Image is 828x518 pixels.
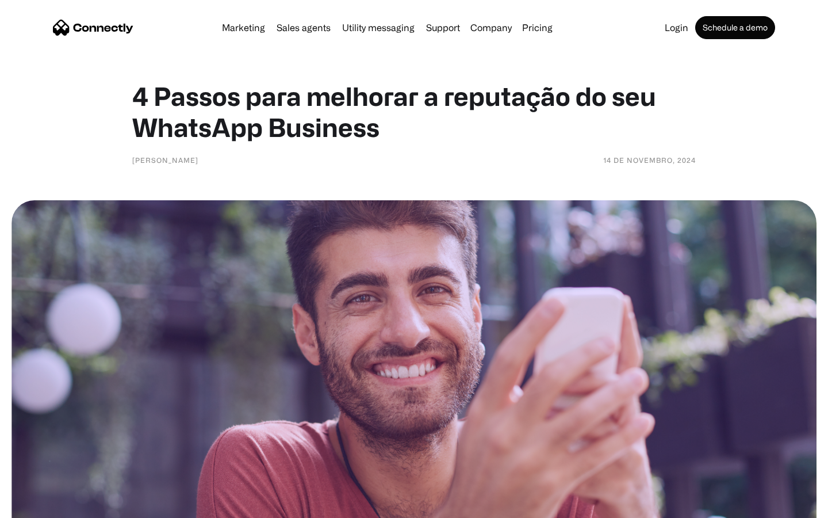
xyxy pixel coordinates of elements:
[421,23,465,32] a: Support
[470,20,512,36] div: Company
[660,23,693,32] a: Login
[603,154,696,166] div: 14 de novembro, 2024
[695,16,775,39] a: Schedule a demo
[272,23,335,32] a: Sales agents
[11,498,69,514] aside: Language selected: English
[217,23,270,32] a: Marketing
[132,154,198,166] div: [PERSON_NAME]
[132,81,696,143] h1: 4 Passos para melhorar a reputação do seu WhatsApp Business
[338,23,419,32] a: Utility messaging
[23,498,69,514] ul: Language list
[517,23,557,32] a: Pricing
